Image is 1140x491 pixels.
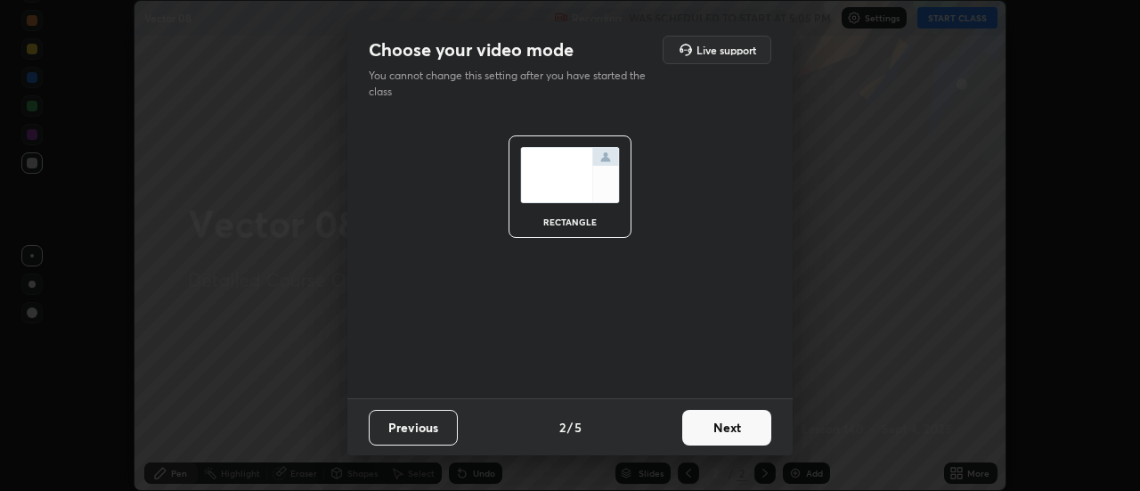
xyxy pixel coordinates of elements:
div: rectangle [534,217,606,226]
h4: / [567,418,573,437]
img: normalScreenIcon.ae25ed63.svg [520,147,620,203]
h5: Live support [696,45,756,55]
p: You cannot change this setting after you have started the class [369,68,657,100]
h2: Choose your video mode [369,38,574,61]
h4: 2 [559,418,566,437]
button: Next [682,410,771,446]
button: Previous [369,410,458,446]
h4: 5 [574,418,582,437]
